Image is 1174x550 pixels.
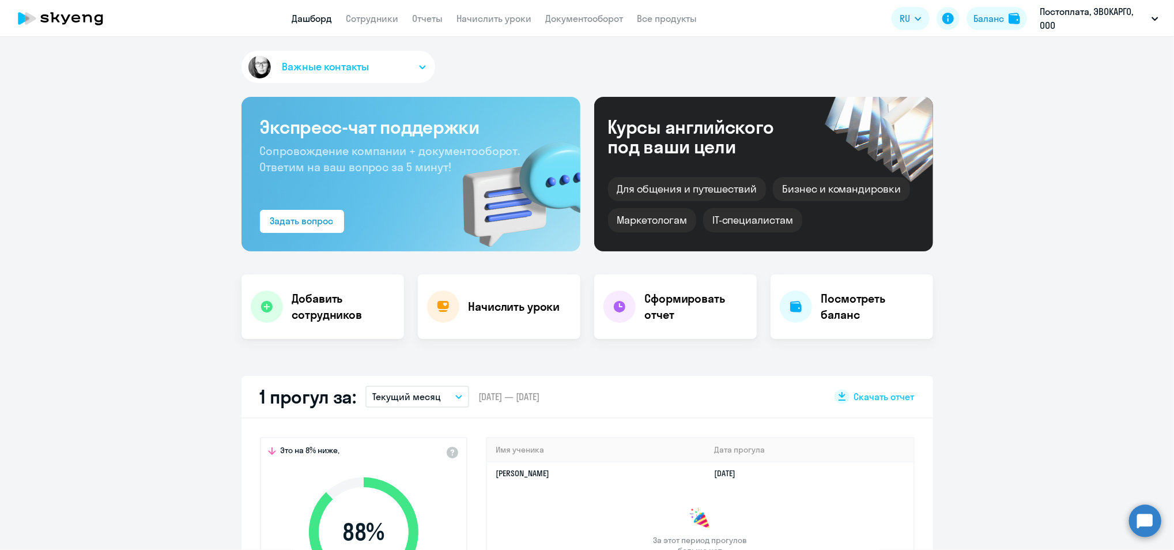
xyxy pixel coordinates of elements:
[457,13,532,24] a: Начислить уроки
[346,13,399,24] a: Сотрудники
[608,208,696,232] div: Маркетологам
[469,299,560,315] h4: Начислить уроки
[478,390,539,403] span: [DATE] — [DATE]
[446,122,580,251] img: bg-img
[900,12,910,25] span: RU
[689,507,712,530] img: congrats
[773,177,910,201] div: Бизнес и командировки
[292,291,395,323] h4: Добавить сотрудников
[714,468,745,479] a: [DATE]
[608,177,767,201] div: Для общения и путешествий
[487,438,705,462] th: Имя ученика
[281,445,340,459] span: Это на 8% ниже,
[608,117,805,156] div: Курсы английского под ваши цели
[260,144,520,174] span: Сопровождение компании + документооборот. Ответим на ваш вопрос за 5 минут!
[973,12,1004,25] div: Баланс
[637,13,697,24] a: Все продукты
[1009,13,1020,24] img: balance
[282,59,369,74] span: Важные контакты
[854,390,915,403] span: Скачать отчет
[270,214,334,228] div: Задать вопрос
[1034,5,1164,32] button: Постоплата, ЭВОКАРГО, ООО
[297,518,430,546] span: 88 %
[496,468,550,479] a: [PERSON_NAME]
[372,390,441,404] p: Текущий месяц
[246,54,273,81] img: avatar
[703,208,802,232] div: IT-специалистам
[705,438,913,462] th: Дата прогула
[292,13,333,24] a: Дашборд
[645,291,748,323] h4: Сформировать отчет
[821,291,924,323] h4: Посмотреть баланс
[241,51,435,83] button: Важные контакты
[365,386,469,408] button: Текущий месяц
[546,13,624,24] a: Документооборот
[260,115,562,138] h3: Экспресс-чат поддержки
[413,13,443,24] a: Отчеты
[892,7,930,30] button: RU
[967,7,1027,30] button: Балансbalance
[260,385,356,408] h2: 1 прогул за:
[1040,5,1147,32] p: Постоплата, ЭВОКАРГО, ООО
[260,210,344,233] button: Задать вопрос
